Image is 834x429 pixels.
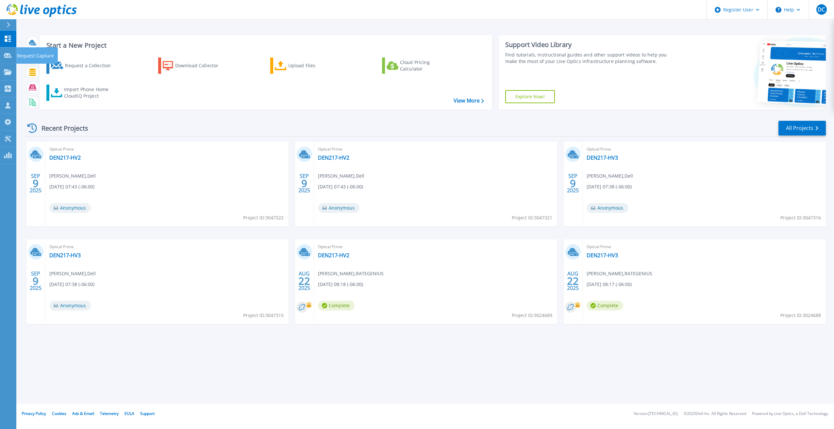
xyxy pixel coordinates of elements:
[158,57,231,74] a: Download Collector
[46,57,119,74] a: Request a Collection
[125,411,134,416] a: EULA
[567,269,579,293] div: AUG 2025
[175,59,227,72] div: Download Collector
[100,411,119,416] a: Telemetry
[570,181,576,186] span: 9
[72,411,94,416] a: Ads & Email
[318,281,363,288] span: [DATE] 08:18 (-06:00)
[46,42,484,49] h3: Start a New Project
[318,172,364,180] span: [PERSON_NAME] , Dell
[400,59,452,72] div: Cloud Pricing Calculator
[22,411,46,416] a: Privacy Policy
[634,412,678,416] li: Version: [TECHNICAL_ID]
[505,90,555,103] a: Explore Now!
[567,171,579,195] div: SEP 2025
[778,121,826,135] a: All Projects
[587,270,652,277] span: [PERSON_NAME] , RATEGENIUS
[505,52,674,65] div: Find tutorials, instructional guides and other support videos to help you make the most of your L...
[25,120,97,136] div: Recent Projects
[512,214,552,221] span: Project ID: 3047321
[49,301,91,310] span: Anonymous
[587,243,822,250] span: Optical Prime
[587,203,628,213] span: Anonymous
[65,59,117,72] div: Request a Collection
[49,203,91,213] span: Anonymous
[29,171,42,195] div: SEP 2025
[512,312,552,319] span: Project ID: 3024689
[52,411,66,416] a: Cookies
[33,181,39,186] span: 9
[587,301,623,310] span: Complete
[49,252,81,259] a: DEN217-HV3
[780,312,821,319] span: Project ID: 3024688
[49,243,285,250] span: Optical Prime
[587,146,822,153] span: Optical Prime
[33,278,39,284] span: 9
[64,86,115,99] div: Import Phone Home CloudIQ Project
[684,412,746,416] li: © 2025 Dell Inc. All Rights Reserved
[318,243,553,250] span: Optical Prime
[818,7,825,12] span: DC
[382,57,455,74] a: Cloud Pricing Calculator
[318,270,384,277] span: [PERSON_NAME] , RATEGENIUS
[318,301,355,310] span: Complete
[49,146,285,153] span: Optical Prime
[587,183,632,190] span: [DATE] 07:38 (-06:00)
[318,252,349,259] a: DEN217-HV2
[780,214,821,221] span: Project ID: 3047316
[29,269,42,293] div: SEP 2025
[243,312,284,319] span: Project ID: 3047315
[49,183,94,190] span: [DATE] 07:43 (-06:00)
[318,183,363,190] span: [DATE] 07:43 (-06:00)
[752,412,828,416] li: Powered by Live Optics, a Dell Technology
[587,252,618,259] a: DEN217-HV3
[298,269,310,293] div: AUG 2025
[49,281,94,288] span: [DATE] 07:38 (-06:00)
[505,40,674,49] div: Support Video Library
[270,57,343,74] a: Upload Files
[49,154,81,161] a: DEN217-HV2
[587,154,618,161] a: DEN217-HV3
[140,411,155,416] a: Support
[288,59,341,72] div: Upload Files
[318,154,349,161] a: DEN217-HV2
[318,203,359,213] span: Anonymous
[243,214,284,221] span: Project ID: 3047322
[587,281,632,288] span: [DATE] 08:17 (-06:00)
[301,181,307,186] span: 9
[49,172,96,180] span: [PERSON_NAME] , Dell
[17,47,54,64] p: Request Capture
[318,146,553,153] span: Optical Prime
[298,278,310,284] span: 22
[49,270,96,277] span: [PERSON_NAME] , Dell
[298,171,310,195] div: SEP 2025
[454,98,484,104] a: View More
[587,172,633,180] span: [PERSON_NAME] , Dell
[567,278,579,284] span: 22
